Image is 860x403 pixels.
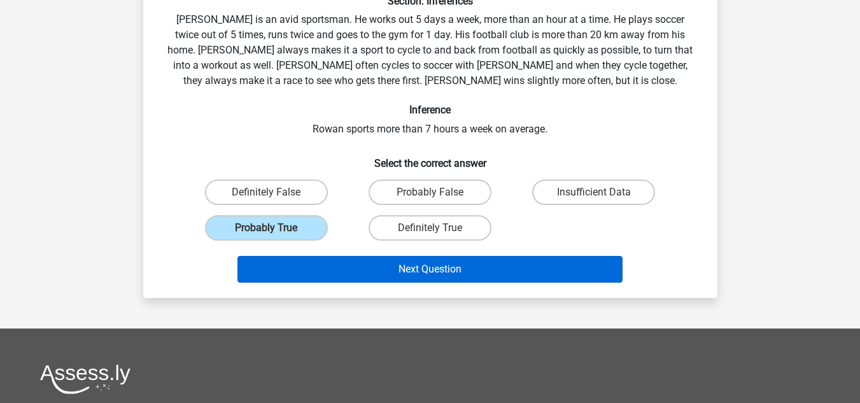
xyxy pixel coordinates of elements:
label: Definitely True [369,215,491,241]
label: Definitely False [205,180,328,205]
img: Assessly logo [40,364,130,394]
button: Next Question [237,256,623,283]
label: Probably False [369,180,491,205]
h6: Inference [164,104,697,116]
label: Probably True [205,215,328,241]
h6: Select the correct answer [164,147,697,169]
label: Insufficient Data [532,180,655,205]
